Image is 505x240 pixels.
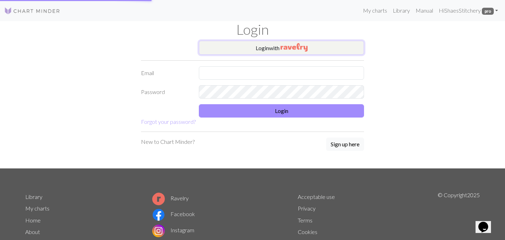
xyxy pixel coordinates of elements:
[199,104,364,118] button: Login
[25,193,42,200] a: Library
[199,41,364,55] button: Loginwith
[436,4,501,18] a: HiShaesStitchery pro
[4,7,60,15] img: Logo
[152,195,189,201] a: Ravelry
[25,205,49,212] a: My charts
[137,85,195,99] label: Password
[141,118,196,125] a: Forgot your password?
[298,193,335,200] a: Acceptable use
[298,217,312,224] a: Terms
[152,211,195,217] a: Facebook
[413,4,436,18] a: Manual
[152,225,165,237] img: Instagram logo
[152,193,165,205] img: Ravelry logo
[21,21,484,38] h1: Login
[390,4,413,18] a: Library
[298,205,316,212] a: Privacy
[25,217,41,224] a: Home
[25,228,40,235] a: About
[298,228,317,235] a: Cookies
[360,4,390,18] a: My charts
[281,43,308,52] img: Ravelry
[152,208,165,221] img: Facebook logo
[137,66,195,80] label: Email
[482,8,494,15] span: pro
[326,138,364,151] button: Sign up here
[476,212,498,233] iframe: chat widget
[152,227,194,233] a: Instagram
[141,138,195,146] p: New to Chart Minder?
